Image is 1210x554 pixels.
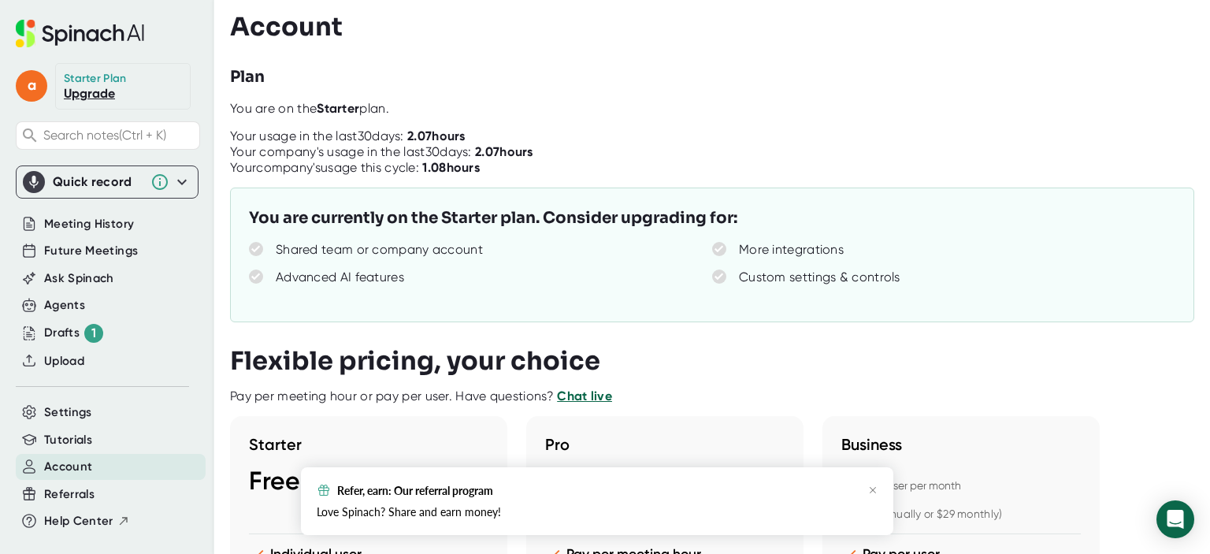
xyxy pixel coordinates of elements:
[739,242,844,258] div: More integrations
[44,296,85,314] button: Agents
[44,403,92,422] button: Settings
[317,101,359,116] b: Starter
[557,389,612,403] a: Chat live
[44,431,92,449] button: Tutorials
[230,346,600,376] h3: Flexible pricing, your choice
[249,435,488,454] h3: Starter
[841,508,1081,522] div: (Billed annually or $29 monthly)
[44,270,114,288] button: Ask Spinach
[407,128,466,143] b: 2.07 hours
[1156,500,1194,538] div: Open Intercom Messenger
[44,324,103,343] button: Drafts 1
[841,435,1081,454] h3: Business
[230,101,389,116] span: You are on the plan.
[475,144,533,159] b: 2.07 hours
[44,215,134,233] button: Meeting History
[84,324,103,343] div: 1
[422,160,480,175] b: 1.08 hours
[64,72,127,86] div: Starter Plan
[230,12,343,42] h3: Account
[44,512,130,530] button: Help Center
[739,270,900,285] div: Custom settings & controls
[44,485,95,504] button: Referrals
[230,144,533,160] div: Your company's usage in the last 30 days:
[276,270,404,285] div: Advanced AI features
[249,206,737,230] h3: You are currently on the Starter plan. Consider upgrading for:
[230,65,265,89] h3: Plan
[44,512,113,530] span: Help Center
[545,435,785,454] h3: Pro
[43,128,195,143] span: Search notes (Ctrl + K)
[841,466,878,496] span: $19
[230,389,612,404] div: Pay per meeting hour or pay per user. Have questions?
[882,479,961,492] span: / user per month
[53,174,143,190] div: Quick record
[16,70,47,102] span: a
[230,128,466,144] div: Your usage in the last 30 days:
[249,466,300,496] span: Free
[64,86,115,101] a: Upgrade
[23,166,191,198] div: Quick record
[545,466,591,496] span: $2.9
[44,458,92,476] button: Account
[230,160,480,176] div: Your company's usage this cycle:
[44,324,103,343] div: Drafts
[44,242,138,260] button: Future Meetings
[44,352,84,370] button: Upload
[276,242,483,258] div: Shared team or company account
